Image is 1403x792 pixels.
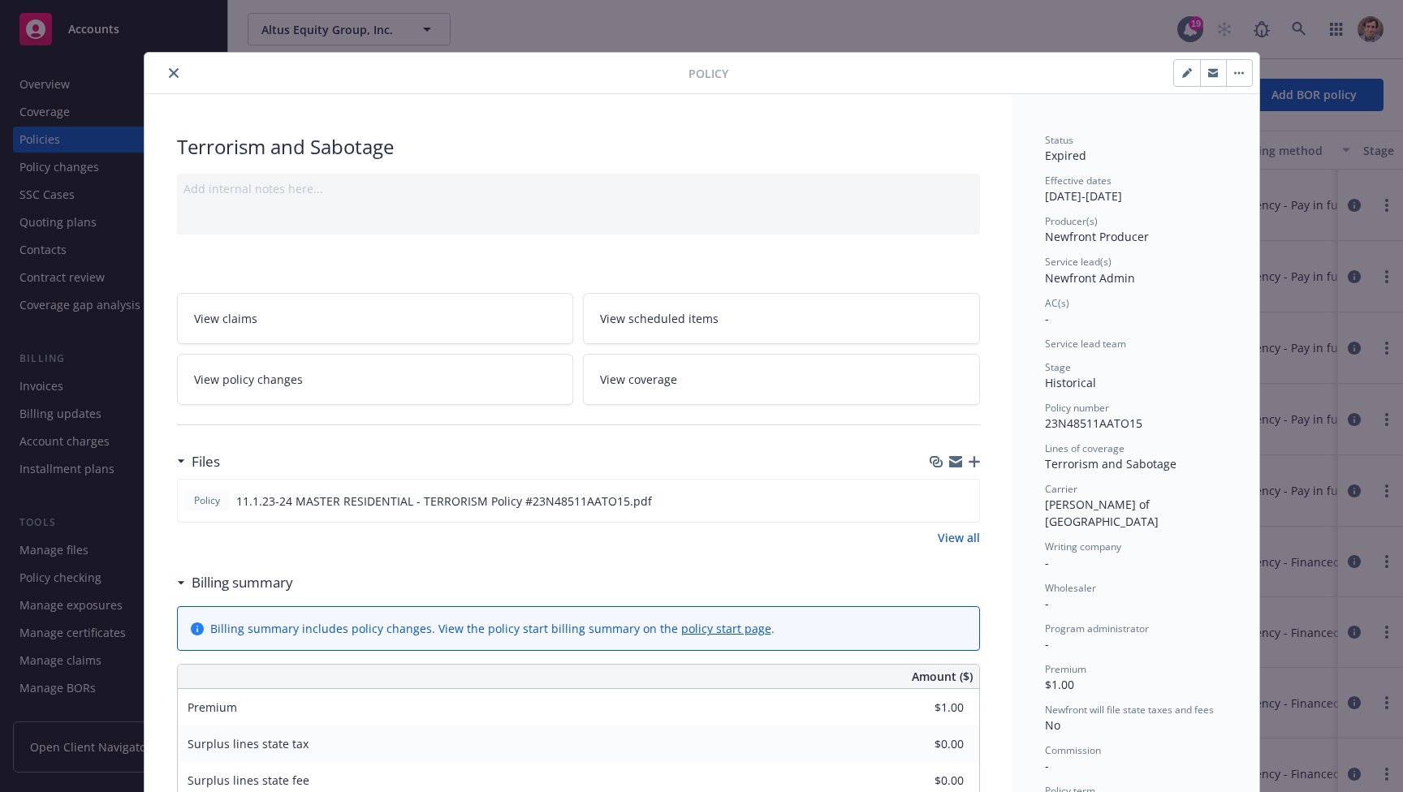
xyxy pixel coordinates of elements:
[600,310,719,327] span: View scheduled items
[188,773,309,788] span: Surplus lines state fee
[868,695,973,720] input: 0.00
[958,493,973,510] button: preview file
[1045,441,1125,455] span: Lines of coverage
[1045,360,1071,374] span: Stage
[188,736,309,751] span: Surplus lines state tax
[188,699,237,715] span: Premium
[1045,401,1109,415] span: Policy number
[183,180,973,197] div: Add internal notes here...
[191,493,223,508] span: Policy
[1045,581,1096,595] span: Wholesaler
[1045,296,1069,310] span: AC(s)
[583,293,980,344] a: View scheduled items
[1045,415,1142,431] span: 23N48511AATO15
[1045,375,1096,390] span: Historical
[210,620,775,637] div: Billing summary includes policy changes. View the policy start billing summary on the .
[600,371,677,388] span: View coverage
[1045,270,1135,286] span: Newfront Admin
[583,354,980,405] a: View coverage
[192,451,220,472] h3: Files
[1045,555,1049,570] span: -
[1045,497,1159,529] span: [PERSON_NAME] of [GEOGRAPHIC_DATA]
[1045,482,1077,496] span: Carrier
[868,732,973,756] input: 0.00
[1045,636,1049,652] span: -
[1045,255,1112,269] span: Service lead(s)
[1045,743,1101,757] span: Commission
[177,572,293,593] div: Billing summary
[912,668,973,685] span: Amount ($)
[177,133,980,161] div: Terrorism and Sabotage
[1045,758,1049,773] span: -
[1045,717,1060,733] span: No
[164,63,183,83] button: close
[938,529,980,546] a: View all
[177,293,574,344] a: View claims
[1045,540,1121,553] span: Writing company
[1045,703,1214,717] span: Newfront will file state taxes and fees
[1045,622,1149,635] span: Program administrator
[194,310,257,327] span: View claims
[932,493,945,510] button: download file
[1045,311,1049,326] span: -
[236,493,652,510] span: 11.1.23-24 MASTER RESIDENTIAL - TERRORISM Policy #23N48511AATO15.pdf
[1045,337,1126,351] span: Service lead team
[1045,677,1074,692] span: $1.00
[1045,214,1098,228] span: Producer(s)
[1045,148,1086,163] span: Expired
[689,65,728,82] span: Policy
[1045,133,1073,147] span: Status
[681,621,771,636] a: policy start page
[1045,229,1149,244] span: Newfront Producer
[1045,662,1086,676] span: Premium
[192,572,293,593] h3: Billing summary
[1045,174,1112,187] span: Effective dates
[1045,596,1049,611] span: -
[194,371,303,388] span: View policy changes
[177,451,220,472] div: Files
[1045,174,1227,204] div: [DATE] - [DATE]
[1045,455,1227,472] div: Terrorism and Sabotage
[177,354,574,405] a: View policy changes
